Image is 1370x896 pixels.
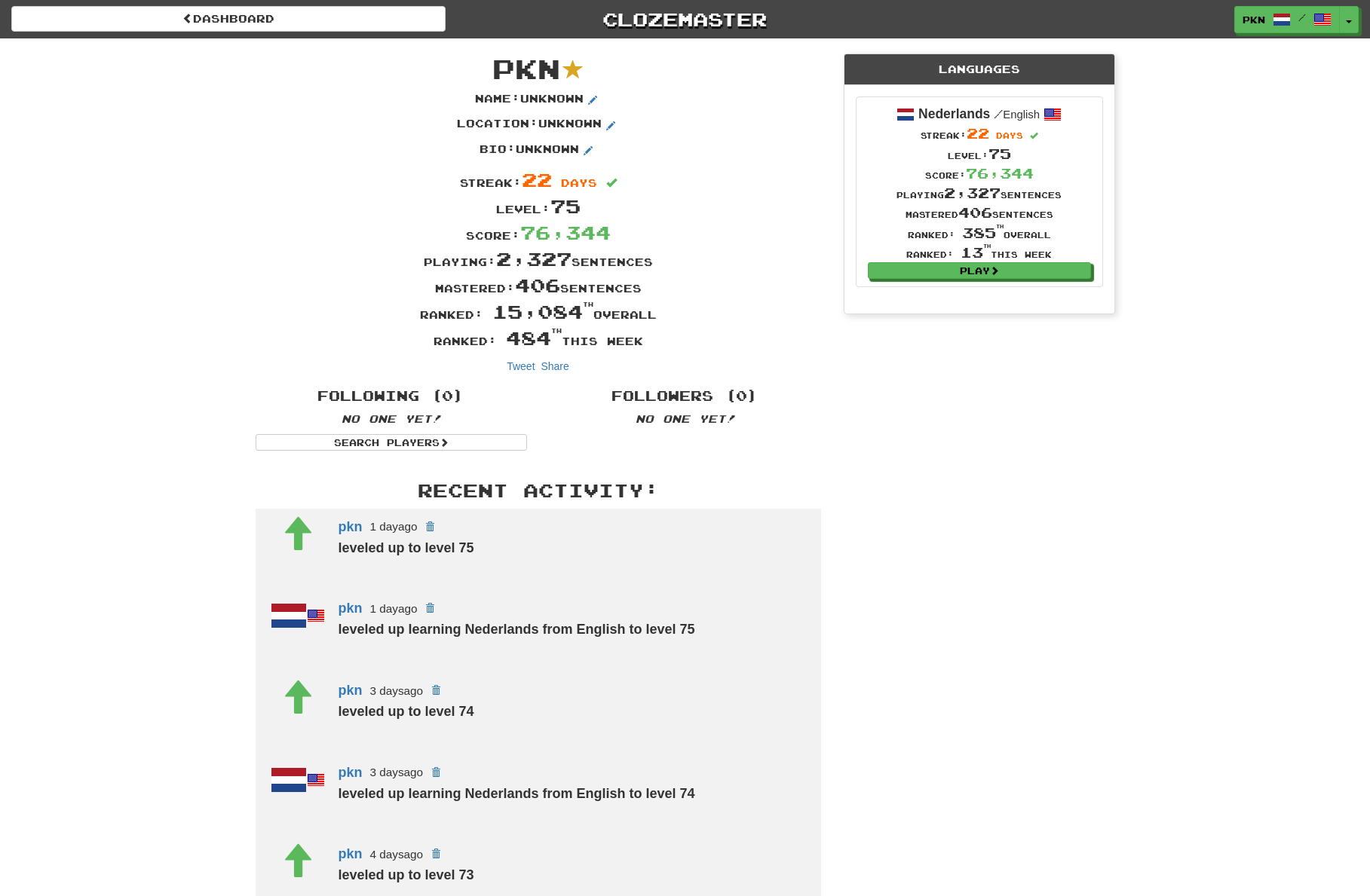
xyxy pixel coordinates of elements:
[339,622,695,637] strong: leveled up learning Nederlands from English to level 75
[468,6,903,32] a: Clozemaster
[370,520,418,533] small: 1 day ago
[967,125,989,142] span: 22
[1298,12,1306,23] span: /
[339,846,363,861] a: pkn
[339,867,474,882] strong: leveled up to level 73
[551,327,562,335] sup: th
[520,221,611,243] span: 76,344
[988,145,1011,162] span: 75
[918,106,990,121] strong: Nederlands
[339,764,363,779] a: pkn
[844,54,1114,85] div: Languages
[962,225,1004,241] span: 385
[506,326,562,349] span: 484
[339,704,474,719] strong: leveled up to level 74
[1234,6,1340,33] a: pkn /
[339,786,695,801] strong: leveled up learning Nederlands from English to level 74
[958,204,992,221] span: 406
[583,301,593,308] sup: th
[370,684,424,697] small: 3 days ago
[550,389,821,404] h4: Followers (0)
[1243,13,1265,26] span: pkn
[636,412,735,425] em: No one yet!
[994,109,1040,121] small: English
[370,602,418,615] small: 1 day ago
[244,167,832,193] div: Streak:
[996,224,1004,229] sup: th
[896,124,1062,143] div: Streak:
[896,164,1062,183] div: Score:
[961,244,991,261] span: 13
[522,168,552,191] span: 22
[339,601,363,616] a: pkn
[896,183,1062,203] div: Playing sentences
[480,142,597,160] p: Bio : Unknown
[944,185,1001,201] span: 2,327
[244,193,832,219] div: Level:
[256,389,527,404] h4: Following (0)
[868,262,1091,279] a: Play
[541,360,569,372] a: Share
[11,6,446,32] a: Dashboard
[994,107,1003,121] span: /
[370,766,424,778] small: 3 days ago
[492,52,560,84] span: pkn
[339,540,474,555] strong: leveled up to level 75
[370,848,424,861] small: 4 days ago
[896,223,1062,243] div: Ranked: overall
[492,300,593,323] span: 15,084
[896,144,1062,164] div: Level:
[244,298,832,325] div: Ranked: overall
[339,683,363,698] a: pkn
[1030,132,1038,140] span: Streak includes today.
[244,325,832,351] div: Ranked: this week
[996,130,1023,140] span: days
[515,274,560,296] span: 406
[244,246,832,272] div: Playing: sentences
[561,176,597,189] span: days
[550,194,581,217] span: 75
[457,116,620,134] p: Location : Unknown
[256,481,821,500] h3: Recent Activity:
[496,247,572,270] span: 2,327
[256,434,527,451] a: Search Players
[339,518,363,534] a: pkn
[475,91,602,109] p: Name : Unknown
[896,243,1062,262] div: Ranked: this week
[983,243,991,249] sup: th
[244,272,832,298] div: Mastered: sentences
[966,165,1034,182] span: 76,344
[896,203,1062,222] div: Mastered sentences
[507,360,535,372] a: Tweet
[342,412,441,425] em: No one yet!
[244,219,832,246] div: Score:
